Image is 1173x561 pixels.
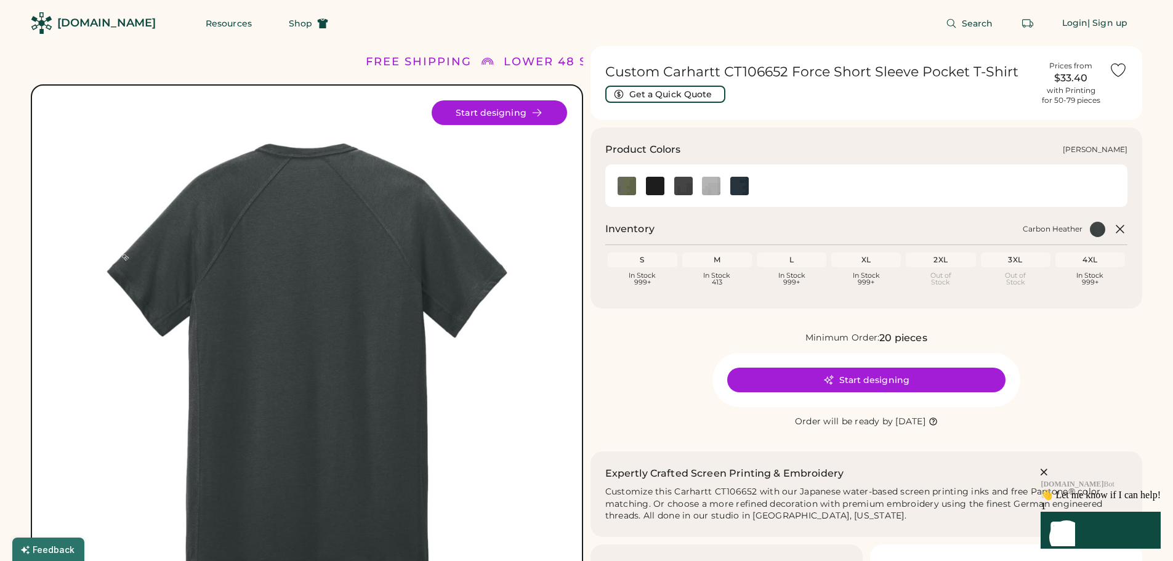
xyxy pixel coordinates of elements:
[366,54,472,70] div: FREE SHIPPING
[605,222,655,236] h2: Inventory
[895,416,925,428] div: [DATE]
[759,272,824,286] div: In Stock 999+
[674,177,693,195] div: Carbon Heather
[1058,255,1123,265] div: 4XL
[432,100,567,125] button: Start designing
[908,255,973,265] div: 2XL
[605,86,725,103] button: Get a Quick Quote
[730,177,749,195] div: Navy
[1062,17,1088,30] div: Login
[834,255,898,265] div: XL
[702,177,720,195] div: Heather Grey
[730,177,749,195] img: Navy Swatch Image
[1023,224,1082,234] div: Carbon Heather
[1015,11,1040,36] button: Retrieve an order
[931,11,1008,36] button: Search
[1040,71,1102,86] div: $33.40
[879,331,927,345] div: 20 pieces
[1087,17,1127,30] div: | Sign up
[759,255,824,265] div: L
[610,272,675,286] div: In Stock 999+
[962,19,993,28] span: Search
[646,177,664,195] img: Black Swatch Image
[57,15,156,31] div: [DOMAIN_NAME]
[967,403,1170,559] iframe: Front Chat
[289,19,312,28] span: Shop
[805,332,880,344] div: Minimum Order:
[702,177,720,195] img: Heather Grey Swatch Image
[610,255,675,265] div: S
[618,177,636,195] div: Basil Heather
[983,255,1048,265] div: 3XL
[646,177,664,195] div: Black
[605,142,681,157] h3: Product Colors
[31,12,52,34] img: Rendered Logo - Screens
[1042,86,1100,105] div: with Printing for 50-79 pieces
[605,63,1033,81] h1: Custom Carhartt CT106652 Force Short Sleeve Pocket T-Shirt
[504,54,628,70] div: LOWER 48 STATES
[674,177,693,195] img: Carbon Heather Swatch Image
[834,272,898,286] div: In Stock 999+
[1049,61,1092,71] div: Prices from
[605,466,844,481] h2: Expertly Crafted Screen Printing & Embroidery
[1063,145,1127,155] div: [PERSON_NAME]
[908,272,973,286] div: Out of Stock
[983,272,1048,286] div: Out of Stock
[618,177,636,195] img: Basil Heather Swatch Image
[685,255,749,265] div: M
[274,11,343,36] button: Shop
[605,486,1128,523] div: Customize this Carhartt CT106652 with our Japanese water-based screen printing inks and free Pant...
[1058,272,1123,286] div: In Stock 999+
[685,272,749,286] div: In Stock 413
[191,11,267,36] button: Resources
[795,416,893,428] div: Order will be ready by
[727,368,1006,392] button: Start designing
